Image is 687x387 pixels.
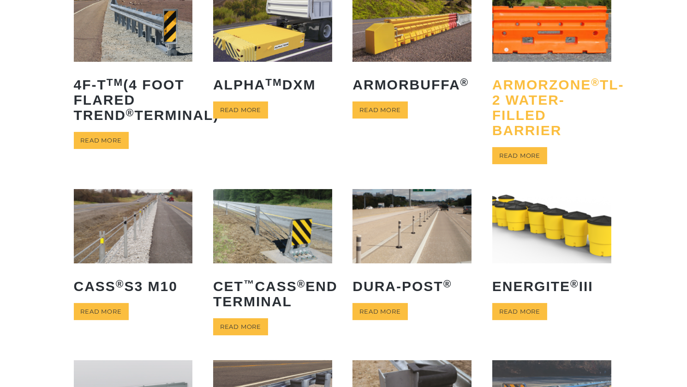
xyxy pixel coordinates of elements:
a: ENERGITE®III [492,189,611,301]
a: Read more about “4F-TTM (4 Foot Flared TREND® Terminal)” [74,132,129,149]
h2: ArmorBuffa [352,70,472,99]
h2: CET CASS End Terminal [213,272,332,316]
sup: ™ [244,278,255,290]
sup: ® [297,278,306,290]
a: CET™CASS®End Terminal [213,189,332,316]
h2: 4F-T (4 Foot Flared TREND Terminal) [74,70,193,130]
a: Read more about “ENERGITE® III” [492,303,547,320]
sup: ® [116,278,125,290]
a: Read more about “CET™ CASS® End Terminal” [213,318,268,335]
sup: ® [126,107,135,119]
h2: ALPHA DXM [213,70,332,99]
sup: TM [265,77,282,88]
a: Read more about “ALPHATM DXM” [213,101,268,119]
h2: Dura-Post [352,272,472,301]
sup: ® [591,77,600,88]
sup: TM [107,77,124,88]
h2: CASS S3 M10 [74,272,193,301]
a: Read more about “ArmorBuffa®” [352,101,407,119]
a: Read more about “ArmorZone® TL-2 Water-Filled Barrier” [492,147,547,164]
a: Read more about “Dura-Post®” [352,303,407,320]
h2: ArmorZone TL-2 Water-Filled Barrier [492,70,611,145]
sup: ® [460,77,469,88]
h2: ENERGITE III [492,272,611,301]
sup: ® [443,278,452,290]
a: Read more about “CASS® S3 M10” [74,303,129,320]
sup: ® [570,278,579,290]
a: Dura-Post® [352,189,472,301]
a: CASS®S3 M10 [74,189,193,301]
